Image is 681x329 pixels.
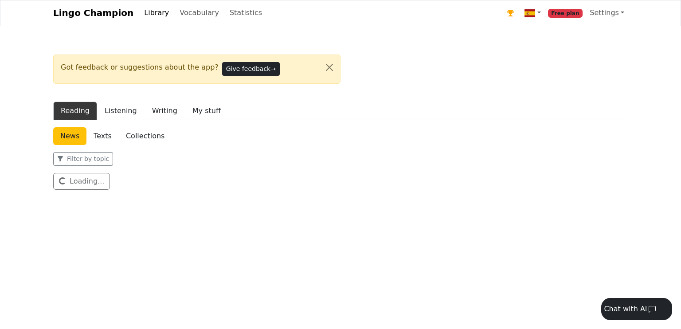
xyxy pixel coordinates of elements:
button: Give feedback→ [222,62,280,76]
img: es.svg [524,8,535,19]
button: Close alert [319,55,340,80]
span: Free plan [548,9,583,18]
button: Listening [97,102,145,120]
a: Texts [86,127,119,145]
button: Chat with AI [601,298,672,320]
a: Lingo Champion [53,4,133,22]
a: Collections [119,127,172,145]
a: News [53,127,86,145]
a: Vocabulary [176,4,223,22]
a: Settings [586,4,628,22]
button: Filter by topic [53,152,113,166]
div: Chat with AI [604,304,647,314]
button: My stuff [185,102,228,120]
button: Reading [53,102,97,120]
a: Statistics [226,4,266,22]
button: Writing [145,102,185,120]
span: Got feedback or suggestions about the app? [61,62,219,73]
a: Library [141,4,172,22]
a: Free plan [544,4,587,22]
